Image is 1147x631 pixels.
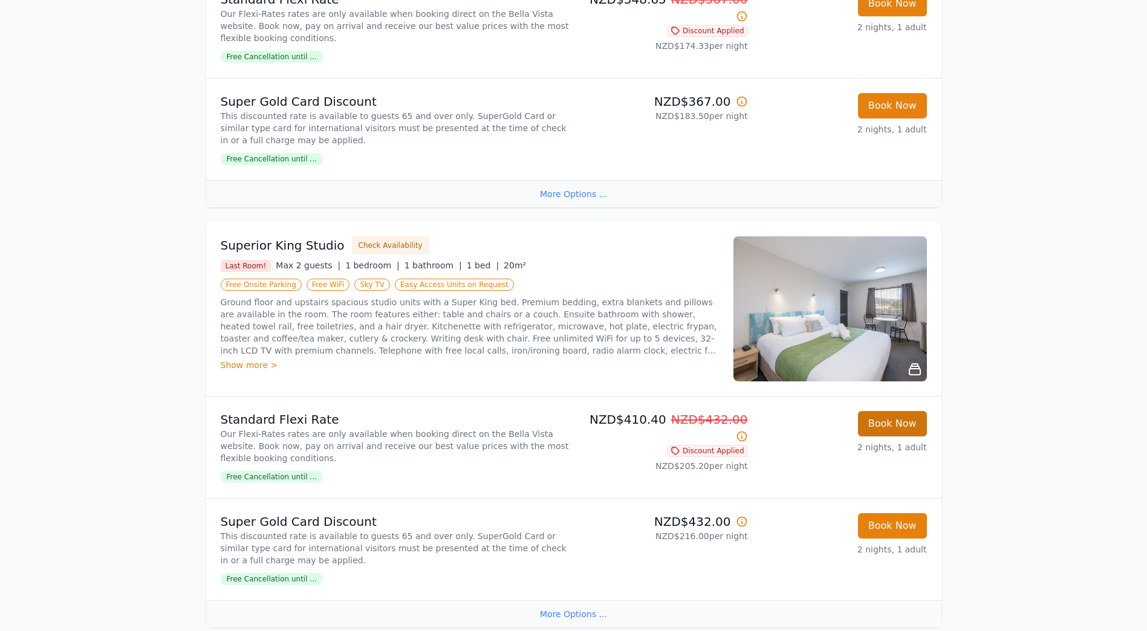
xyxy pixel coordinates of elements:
p: This discounted rate is available to guests 65 and over only. SuperGold Card or similar type card... [221,530,569,566]
span: Free Cancellation until ... [221,153,323,165]
span: Free Onsite Parking [221,279,302,291]
p: NZD$205.20 per night [579,460,748,472]
p: NZD$216.00 per night [579,530,748,542]
span: 20m² [504,260,526,270]
button: Book Now [858,513,927,539]
p: 2 nights, 1 adult [758,21,927,33]
p: This discounted rate is available to guests 65 and over only. SuperGold Card or similar type card... [221,110,569,146]
span: Last Room! [221,260,271,272]
p: 2 nights, 1 adult [758,543,927,555]
div: Show more > [221,359,719,371]
p: Our Flexi-Rates rates are only available when booking direct on the Bella Vista website. Book now... [221,428,569,464]
button: Book Now [858,93,927,118]
span: Discount Applied [667,25,748,37]
span: Easy Access Units on Request [395,279,514,291]
span: Max 2 guests | [276,260,340,270]
span: Free Cancellation until ... [221,471,323,483]
button: Book Now [858,411,927,436]
p: 2 nights, 1 adult [758,441,927,453]
p: Super Gold Card Discount [221,93,569,110]
span: Free WiFi [307,279,350,291]
div: More Options ... [206,180,941,207]
div: More Options ... [206,600,941,627]
p: NZD$174.33 per night [579,40,748,52]
p: 2 nights, 1 adult [758,123,927,135]
span: 1 bed | [467,260,499,270]
p: NZD$183.50 per night [579,110,748,122]
p: NZD$432.00 [579,513,748,530]
span: Discount Applied [667,445,748,457]
span: Sky TV [354,279,390,291]
span: 1 bedroom | [345,260,400,270]
span: NZD$432.00 [671,412,748,427]
button: Check Availability [352,236,429,254]
span: Free Cancellation until ... [221,51,323,63]
p: Super Gold Card Discount [221,513,569,530]
span: Free Cancellation until ... [221,573,323,585]
p: Standard Flexi Rate [221,411,569,428]
h3: Superior King Studio [221,237,345,254]
p: Ground floor and upstairs spacious studio units with a Super King bed. Premium bedding, extra bla... [221,296,719,357]
p: NZD$367.00 [579,93,748,110]
p: NZD$410.40 [579,411,748,445]
span: 1 bathroom | [405,260,462,270]
p: Our Flexi-Rates rates are only available when booking direct on the Bella Vista website. Book now... [221,8,569,44]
